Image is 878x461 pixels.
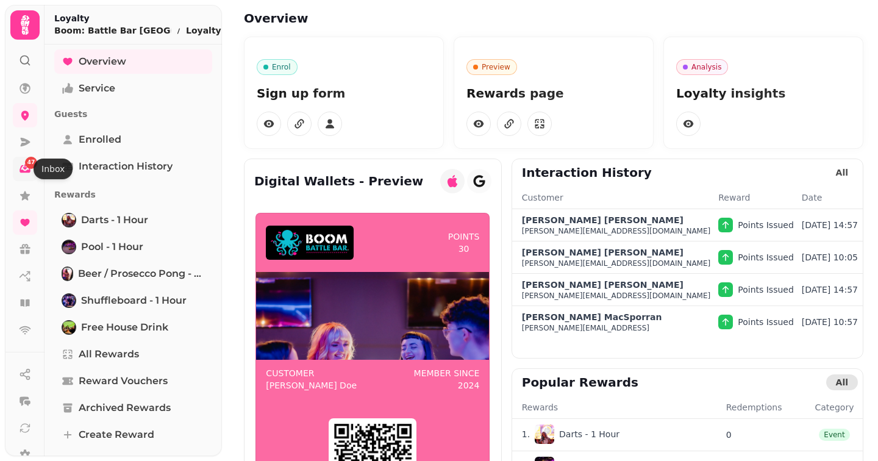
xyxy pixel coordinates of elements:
a: Beer / Prosecco Pong - 45 MinutesBeer / Prosecco Pong - 45 Minutes [54,262,212,286]
p: [PERSON_NAME][EMAIL_ADDRESS][DOMAIN_NAME] [522,291,711,301]
div: Inbox [34,159,73,179]
p: [PERSON_NAME][EMAIL_ADDRESS] [522,323,649,333]
a: Overview [54,49,212,74]
p: [PERSON_NAME] [PERSON_NAME] [522,279,683,291]
th: Redemptions [726,401,806,419]
a: Interaction History [54,154,212,179]
a: Free House DrinkFree House Drink [54,315,212,340]
a: Service [54,76,212,101]
span: Interaction History [79,159,173,174]
th: Date [801,191,863,209]
th: Customer [512,191,718,209]
span: Free House Drink [81,320,168,335]
p: [PERSON_NAME] [PERSON_NAME] [522,246,683,259]
th: Reward [718,191,801,209]
img: Darts - 1 Hour [63,214,75,226]
span: Overview [79,54,126,69]
td: 0 [726,418,806,451]
span: Shuffleboard - 1 Hour [81,293,187,308]
button: All [826,374,858,390]
h2: Digital Wallets - Preview [254,173,423,190]
p: [PERSON_NAME][EMAIL_ADDRESS][DOMAIN_NAME] [522,226,711,236]
p: Preview [482,62,510,72]
a: Shuffleboard - 1 HourShuffleboard - 1 Hour [54,288,212,313]
p: [PERSON_NAME] MacSporran [522,311,662,323]
a: Pool - 1 HourPool - 1 Hour [54,235,212,259]
p: Rewards [54,184,212,205]
p: Member since [414,367,480,379]
p: [PERSON_NAME][EMAIL_ADDRESS][DOMAIN_NAME] [522,259,711,268]
img: Pool - 1 Hour [63,241,75,253]
img: Shuffleboard - 1 Hour [63,295,75,307]
span: Service [79,81,115,96]
p: Boom: Battle Bar [GEOGRAPHIC_DATA] [54,24,171,37]
span: Darts - 1 Hour [81,213,148,227]
span: Reward Vouchers [79,374,168,388]
span: All Rewards [79,347,139,362]
span: All [836,378,848,387]
span: Event [824,431,844,439]
h2: Popular Rewards [522,374,638,391]
p: Points Issued [738,284,794,296]
p: [DATE] 14:57 [802,219,858,231]
span: 47 [27,159,35,167]
p: Darts - 1 Hour [559,428,619,440]
p: [PERSON_NAME] [PERSON_NAME] [522,214,683,226]
h2: Interaction History [522,164,652,181]
button: All [826,165,858,180]
a: Archived Rewards [54,396,212,420]
a: Create reward [54,423,212,447]
nav: breadcrumb [54,24,231,37]
img: header [271,230,349,256]
p: [DATE] 10:57 [802,316,858,328]
p: Points Issued [738,251,794,263]
p: Enrol [272,62,291,72]
span: Create reward [79,427,154,442]
h2: Overview [244,10,478,27]
p: [PERSON_NAME] Doe [266,379,357,391]
p: 2024 [458,379,480,391]
p: Analysis [691,62,721,72]
button: Loyalty [186,24,231,37]
span: Beer / Prosecco Pong - 45 Minutes [78,266,205,281]
span: All [836,168,848,177]
img: Free House Drink [63,321,75,334]
a: All Rewards [54,342,212,366]
h2: Loyalty [54,12,231,24]
img: Beer / Prosecco Pong - 45 Minutes [63,268,72,280]
p: Customer [266,367,357,379]
a: 47 [13,157,37,181]
a: Enrolled [54,127,212,152]
p: Sign up form [257,85,431,102]
a: Reward Vouchers [54,369,212,393]
span: 1 . [522,428,530,440]
p: Points Issued [738,219,794,231]
p: [DATE] 14:57 [802,284,858,296]
img: aHR0cHM6Ly9maWxlcy5zdGFtcGVkZS5haS85NzFjYTM2ZS1iNTg3LTExZWMtOTUxMC0wYTU4YTlmZWFjMDIvbWVkaWEvMjgwY... [535,424,554,444]
p: points [448,230,480,243]
span: Archived Rewards [79,401,171,415]
th: Category [806,401,863,419]
p: Loyalty insights [676,85,851,102]
p: 30 [459,243,469,255]
p: [DATE] 10:05 [802,251,858,263]
span: Enrolled [79,132,121,147]
span: Pool - 1 Hour [81,240,143,254]
th: Rewards [512,401,726,419]
p: Rewards page [466,85,641,102]
p: Points Issued [738,316,794,328]
a: Darts - 1 HourDarts - 1 Hour [54,208,212,232]
p: Guests [54,103,212,125]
